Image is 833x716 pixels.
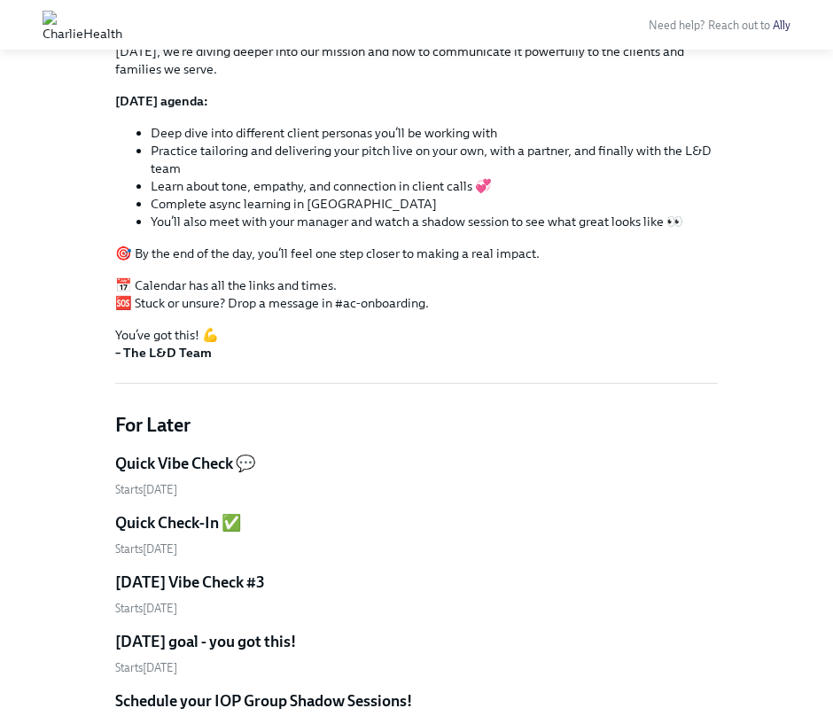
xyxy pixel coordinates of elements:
[115,276,718,312] p: 📅 Calendar has all the links and times. 🆘 Stuck or unsure? Drop a message in #ac-onboarding.
[115,542,177,556] span: Thursday, October 9th 2025, 5:00 pm
[115,661,177,674] span: Thursday, October 16th 2025, 7:00 am
[115,453,718,498] a: Quick Vibe Check 💬Starts[DATE]
[115,631,718,676] a: [DATE] goal - you got this!Starts[DATE]
[115,483,177,496] span: Tuesday, October 7th 2025, 5:00 pm
[115,245,718,262] p: 🎯 By the end of the day, you’ll feel one step closer to making a real impact.
[151,213,718,230] li: You’ll also meet with your manager and watch a shadow session to see what great looks like 👀
[115,453,255,474] h5: Quick Vibe Check 💬
[151,195,718,213] li: Complete async learning in [GEOGRAPHIC_DATA]
[115,512,241,533] h5: Quick Check-In ✅
[151,124,718,142] li: Deep dive into different client personas you’ll be working with
[115,572,265,593] h5: [DATE] Vibe Check #3
[43,11,122,39] img: CharlieHealth
[151,177,718,195] li: Learn about tone, empathy, and connection in client calls 💞
[115,412,718,439] h4: For Later
[115,326,718,362] p: You’ve got this! 💪
[115,345,212,361] strong: – The L&D Team
[649,19,790,32] span: Need help? Reach out to
[151,142,718,177] li: Practice tailoring and delivering your pitch live on your own, with a partner, and finally with t...
[115,93,208,109] strong: [DATE] agenda:
[773,19,790,32] a: Ally
[115,631,296,652] h5: [DATE] goal - you got this!
[115,572,718,617] a: [DATE] Vibe Check #3Starts[DATE]
[115,602,177,615] span: Tuesday, October 14th 2025, 5:00 pm
[115,512,718,557] a: Quick Check-In ✅Starts[DATE]
[115,43,718,78] p: [DATE], we’re diving deeper into our mission and how to communicate it powerfully to the clients ...
[115,690,412,712] h5: Schedule your IOP Group Shadow Sessions!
